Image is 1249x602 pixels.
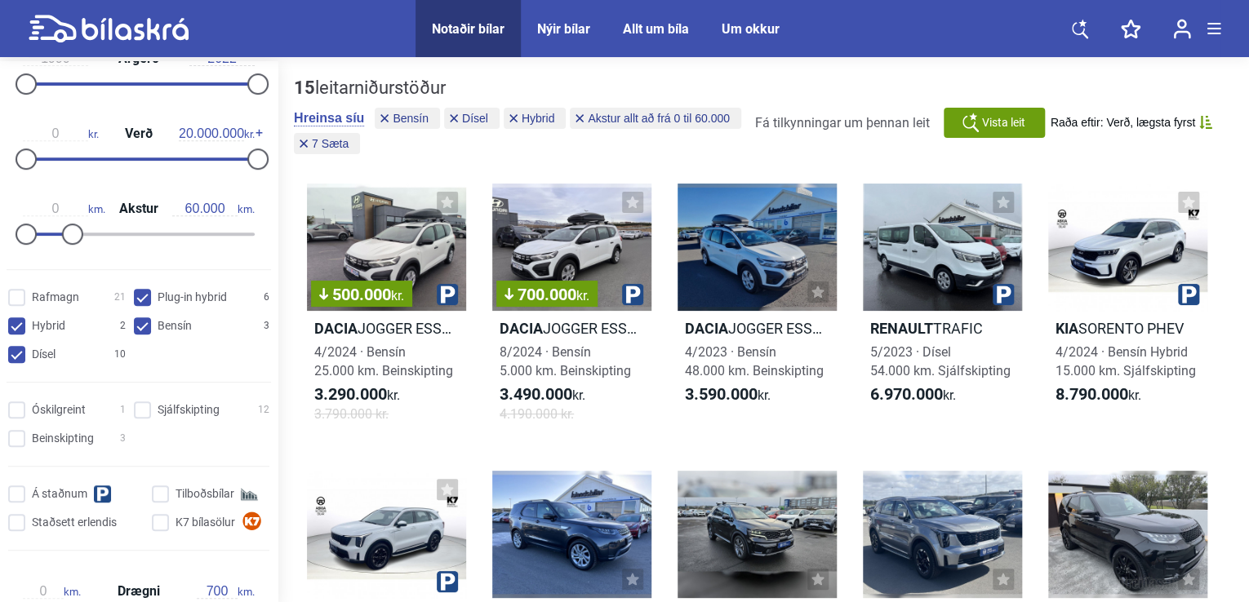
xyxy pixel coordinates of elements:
[1173,19,1191,39] img: user-login.svg
[1056,344,1196,378] span: 4/2024 · Bensín Hybrid 15.000 km. Sjálfskipting
[32,289,79,306] span: Rafmagn
[120,401,126,418] span: 1
[685,344,824,378] span: 4/2023 · Bensín 48.000 km. Beinskipting
[863,184,1022,438] a: RenaultTRAFIC5/2023 · Dísel54.000 km. Sjálfskipting6.970.000kr.
[504,286,589,303] span: 700.000
[176,485,234,502] span: Tilboðsbílar
[319,286,404,303] span: 500.000
[444,108,500,129] button: Dísel
[32,514,117,531] span: Staðsett erlendis
[492,184,651,438] a: 700.000kr.DaciaJOGGER ESSENTIAL 7 SÆTA8/2024 · Bensín5.000 km. Beinskipting3.490.000kr.4.190.000 kr.
[197,584,255,599] span: km.
[1056,385,1141,405] span: kr.
[500,344,631,378] span: 8/2024 · Bensín 5.000 km. Beinskipting
[294,110,364,126] button: Hreinsa síu
[314,384,387,404] b: 3.290.000
[576,288,589,303] span: kr.
[314,405,389,423] span: 3.790.000 kr.
[870,320,933,337] b: Renault
[23,126,99,141] span: kr.
[622,284,643,305] img: parking.png
[623,21,689,37] a: Allt um bíla
[755,115,930,131] span: Fá tilkynningar um þennan leit
[114,52,163,65] span: Árgerð
[993,284,1014,305] img: parking.png
[522,113,554,124] span: Hybrid
[314,344,453,378] span: 4/2024 · Bensín 25.000 km. Beinskipting
[32,317,65,334] span: Hybrid
[432,21,504,37] a: Notaðir bílar
[32,485,87,502] span: Á staðnum
[314,320,358,337] b: Dacia
[1048,184,1207,438] a: KiaSORENTO PHEV4/2024 · Bensín Hybrid15.000 km. Sjálfskipting8.790.000kr.
[500,320,543,337] b: Dacia
[314,385,400,405] span: kr.
[870,385,956,405] span: kr.
[391,288,404,303] span: kr.
[114,346,126,363] span: 10
[870,344,1011,378] span: 5/2023 · Dísel 54.000 km. Sjálfskipting
[294,77,753,99] div: leitarniðurstöður
[375,108,440,129] button: Bensín
[172,201,255,216] span: km.
[115,202,162,215] span: Akstur
[120,317,126,334] span: 2
[23,584,81,599] span: km.
[462,113,488,124] span: Dísel
[1051,116,1212,130] button: Raða eftir: Verð, lægsta fyrst
[1048,319,1207,338] h2: SORENTO PHEV
[158,401,220,418] span: Sjálfskipting
[393,113,429,124] span: Bensín
[685,384,758,404] b: 3.590.000
[1056,384,1128,404] b: 8.790.000
[492,319,651,338] h2: JOGGER ESSENTIAL 7 SÆTA
[685,385,771,405] span: kr.
[500,385,585,405] span: kr.
[588,113,730,124] span: Akstur allt að frá 0 til 60.000
[500,405,574,423] span: 4.190.000 kr.
[307,319,466,338] h2: JOGGER ESSENTIAL 7 SÆTA
[537,21,590,37] a: Nýir bílar
[678,319,837,338] h2: JOGGER ESSENTIAL
[1056,320,1078,337] b: Kia
[113,585,164,598] span: Drægni
[678,184,837,438] a: DaciaJOGGER ESSENTIAL4/2023 · Bensín48.000 km. Beinskipting3.590.000kr.
[114,289,126,306] span: 21
[863,319,1022,338] h2: TRAFIC
[32,346,56,363] span: Dísel
[264,289,269,306] span: 6
[312,138,349,149] span: 7 Sæta
[32,401,86,418] span: Óskilgreint
[437,571,458,592] img: parking.png
[294,77,315,98] b: 15
[437,284,458,305] img: parking.png
[120,430,126,447] span: 3
[570,108,741,129] button: Akstur allt að frá 0 til 60.000
[121,127,157,140] span: Verð
[982,114,1025,131] span: Vista leit
[500,384,572,404] b: 3.490.000
[722,21,780,37] a: Um okkur
[307,184,466,438] a: 500.000kr.DaciaJOGGER ESSENTIAL 7 SÆTA4/2024 · Bensín25.000 km. Beinskipting3.290.000kr.3.790.000...
[264,317,269,334] span: 3
[32,430,94,447] span: Beinskipting
[176,514,235,531] span: K7 bílasölur
[23,201,105,216] span: km.
[294,133,360,154] button: 7 Sæta
[158,289,227,306] span: Plug-in hybrid
[685,320,728,337] b: Dacia
[158,317,192,334] span: Bensín
[504,108,566,129] button: Hybrid
[1178,284,1199,305] img: parking.png
[179,126,255,141] span: kr.
[1051,116,1195,130] span: Raða eftir: Verð, lægsta fyrst
[258,401,269,418] span: 12
[870,384,943,404] b: 6.970.000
